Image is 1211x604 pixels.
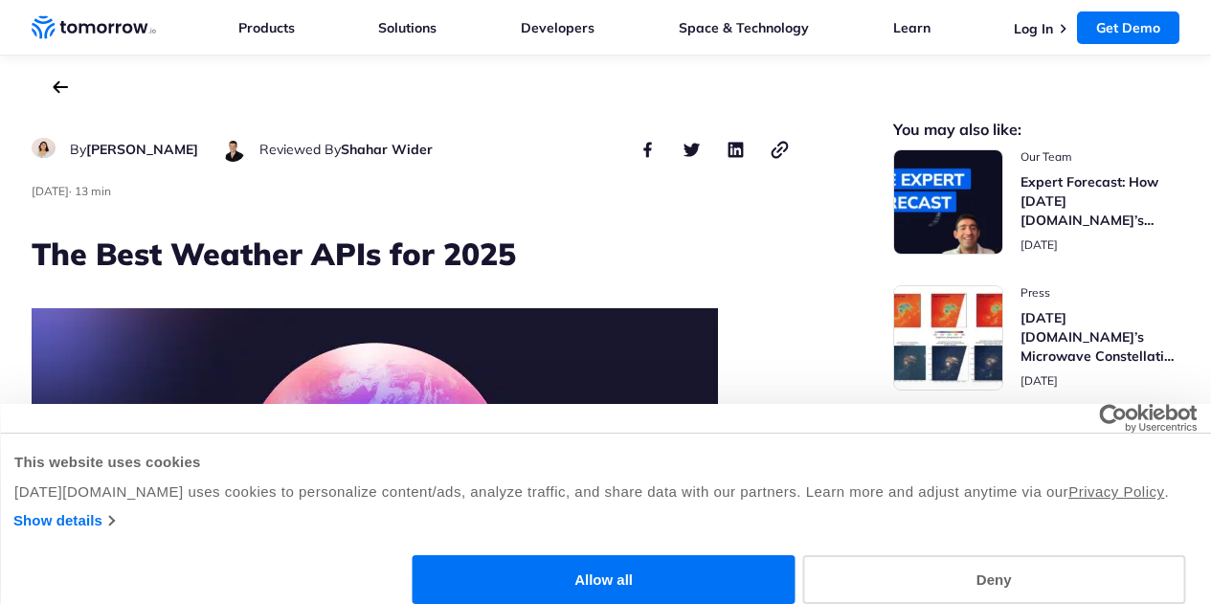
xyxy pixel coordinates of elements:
[259,138,433,161] div: author name
[893,285,1180,391] a: Read Tomorrow.io’s Microwave Constellation Ready To Help This Hurricane Season
[1014,20,1053,37] a: Log In
[75,184,111,198] span: Estimated reading time
[1029,404,1197,433] a: Usercentrics Cookiebot - opens in a new window
[32,184,69,198] span: publish date
[681,138,704,161] button: share this post on twitter
[893,123,1180,137] h2: You may also like:
[32,13,156,42] a: Home link
[1020,308,1180,366] h3: [DATE][DOMAIN_NAME]’s Microwave Constellation Ready To Help This Hurricane Season
[32,233,792,275] h1: The Best Weather APIs for 2025
[521,19,594,36] a: Developers
[69,184,72,198] span: ·
[679,19,809,36] a: Space & Technology
[1077,11,1179,44] a: Get Demo
[893,149,1180,255] a: Read Expert Forecast: How Tomorrow.io’s Microwave Sounders Are Revolutionizing Hurricane Monitoring
[1020,285,1180,301] span: post catecory
[14,451,1197,474] div: This website uses cookies
[802,555,1185,604] button: Deny
[70,141,86,158] span: By
[238,19,295,36] a: Products
[637,138,660,161] button: share this post on facebook
[1020,373,1058,388] span: publish date
[32,138,56,158] img: Ruth Favela
[70,138,198,161] div: author name
[53,80,68,94] a: back to the main blog page
[1020,149,1180,165] span: post catecory
[221,138,245,162] img: Shahar Wider
[1020,237,1058,252] span: publish date
[725,138,748,161] button: share this post on linkedin
[1068,483,1164,500] a: Privacy Policy
[769,138,792,161] button: copy link to clipboard
[413,555,796,604] button: Allow all
[259,141,341,158] span: Reviewed By
[378,19,437,36] a: Solutions
[1020,172,1180,230] h3: Expert Forecast: How [DATE][DOMAIN_NAME]’s Microwave Sounders Are Revolutionizing Hurricane Monit...
[893,19,931,36] a: Learn
[14,481,1197,503] div: [DATE][DOMAIN_NAME] uses cookies to personalize content/ads, analyze traffic, and share data with...
[13,509,114,532] a: Show details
